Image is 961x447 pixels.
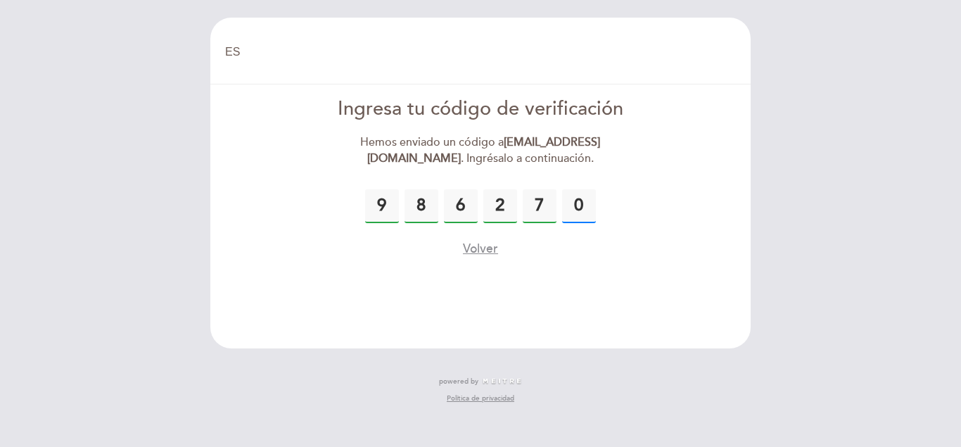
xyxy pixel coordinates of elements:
[447,394,514,403] a: Política de privacidad
[319,96,642,123] div: Ingresa tu código de verificación
[482,378,522,385] img: MEITRE
[444,189,478,223] input: 0
[319,134,642,167] div: Hemos enviado un código a . Ingrésalo a continuación.
[367,135,601,165] strong: [EMAIL_ADDRESS][DOMAIN_NAME]
[439,377,478,386] span: powered by
[562,189,596,223] input: 0
[463,240,498,258] button: Volver
[439,377,522,386] a: powered by
[523,189,556,223] input: 0
[365,189,399,223] input: 0
[483,189,517,223] input: 0
[405,189,438,223] input: 0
